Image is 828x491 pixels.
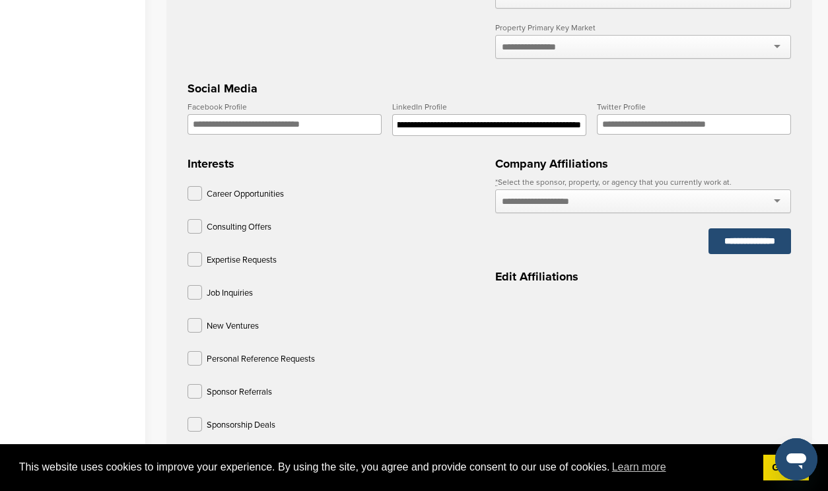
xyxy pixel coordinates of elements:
abbr: required [495,178,498,187]
p: Personal Reference Requests [207,351,315,368]
p: Sponsorship Deals [207,417,275,434]
label: Property Primary Key Market [495,24,791,32]
span: This website uses cookies to improve your experience. By using the site, you agree and provide co... [19,457,753,477]
a: dismiss cookie message [763,455,809,481]
h3: Company Affiliations [495,154,791,173]
iframe: Button to launch messaging window [775,438,817,480]
p: Sponsor Referrals [207,384,272,401]
h3: Edit Affiliations [495,267,791,286]
p: New Ventures [207,318,259,335]
h3: Social Media [188,79,791,98]
label: LinkedIn Profile [392,103,586,111]
p: Job Inquiries [207,285,253,302]
a: learn more about cookies [610,457,668,477]
label: Twitter Profile [597,103,791,111]
label: Facebook Profile [188,103,382,111]
p: Expertise Requests [207,252,277,269]
p: Consulting Offers [207,219,271,236]
p: Career Opportunities [207,186,284,203]
h3: Interests [188,154,483,173]
label: Select the sponsor, property, or agency that you currently work at. [495,178,791,186]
